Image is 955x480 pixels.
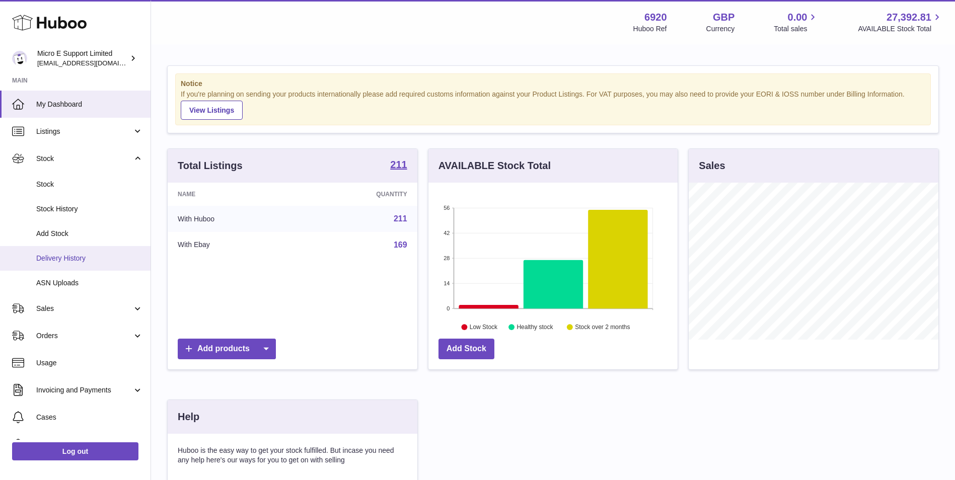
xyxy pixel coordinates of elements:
[644,11,667,24] strong: 6920
[12,442,138,460] a: Log out
[178,339,276,359] a: Add products
[178,159,243,173] h3: Total Listings
[36,358,143,368] span: Usage
[390,159,407,172] a: 211
[36,204,143,214] span: Stock History
[447,305,450,311] text: 0
[575,324,630,331] text: Stock over 2 months
[390,159,407,170] strong: 211
[444,205,450,211] text: 56
[178,446,407,465] p: Huboo is the easy way to get your stock fulfilled. But incase you need any help here's our ways f...
[788,11,807,24] span: 0.00
[12,51,27,66] img: internalAdmin-6920@internal.huboo.com
[181,101,243,120] a: View Listings
[713,11,734,24] strong: GBP
[438,339,494,359] a: Add Stock
[444,255,450,261] text: 28
[858,24,943,34] span: AVAILABLE Stock Total
[168,183,299,206] th: Name
[36,229,143,238] span: Add Stock
[299,183,417,206] th: Quantity
[36,254,143,263] span: Delivery History
[517,324,553,331] text: Healthy stock
[706,24,735,34] div: Currency
[774,24,819,34] span: Total sales
[181,90,925,120] div: If you're planning on sending your products internationally please add required customs informati...
[394,214,407,223] a: 211
[36,304,132,313] span: Sales
[438,159,551,173] h3: AVAILABLE Stock Total
[37,49,128,68] div: Micro E Support Limited
[444,230,450,236] text: 42
[699,159,725,173] h3: Sales
[168,232,299,258] td: With Ebay
[168,206,299,232] td: With Huboo
[470,324,498,331] text: Low Stock
[36,278,143,288] span: ASN Uploads
[36,154,132,164] span: Stock
[887,11,931,24] span: 27,392.81
[36,127,132,136] span: Listings
[858,11,943,34] a: 27,392.81 AVAILABLE Stock Total
[181,79,925,89] strong: Notice
[37,59,148,67] span: [EMAIL_ADDRESS][DOMAIN_NAME]
[178,410,199,424] h3: Help
[36,180,143,189] span: Stock
[36,413,143,422] span: Cases
[36,331,132,341] span: Orders
[633,24,667,34] div: Huboo Ref
[36,100,143,109] span: My Dashboard
[774,11,819,34] a: 0.00 Total sales
[394,241,407,249] a: 169
[444,280,450,286] text: 14
[36,385,132,395] span: Invoicing and Payments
